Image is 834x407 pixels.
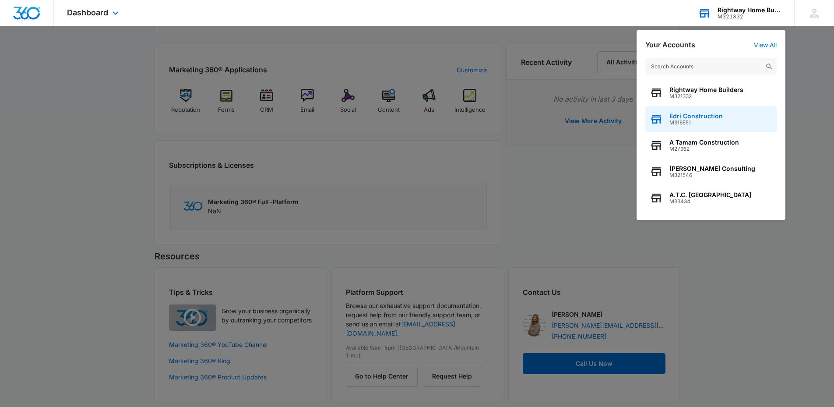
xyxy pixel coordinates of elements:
[645,41,695,49] h2: Your Accounts
[669,93,743,99] span: M321332
[669,113,723,120] span: Edri Construction
[754,41,777,49] a: View All
[645,106,777,132] button: Edri ConstructionM316551
[669,198,751,205] span: M33434
[669,165,755,172] span: [PERSON_NAME] Consulting
[669,191,751,198] span: A.T.C. [GEOGRAPHIC_DATA]
[645,185,777,211] button: A.T.C. [GEOGRAPHIC_DATA]M33434
[67,8,108,17] span: Dashboard
[645,159,777,185] button: [PERSON_NAME] ConsultingM321546
[669,86,743,93] span: Rightway Home Builders
[645,132,777,159] button: A Tamam ConstructionM27962
[669,146,739,152] span: M27962
[645,58,777,75] input: Search Accounts
[669,120,723,126] span: M316551
[718,14,781,20] div: account id
[718,7,781,14] div: account name
[645,80,777,106] button: Rightway Home BuildersM321332
[669,139,739,146] span: A Tamam Construction
[669,172,755,178] span: M321546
